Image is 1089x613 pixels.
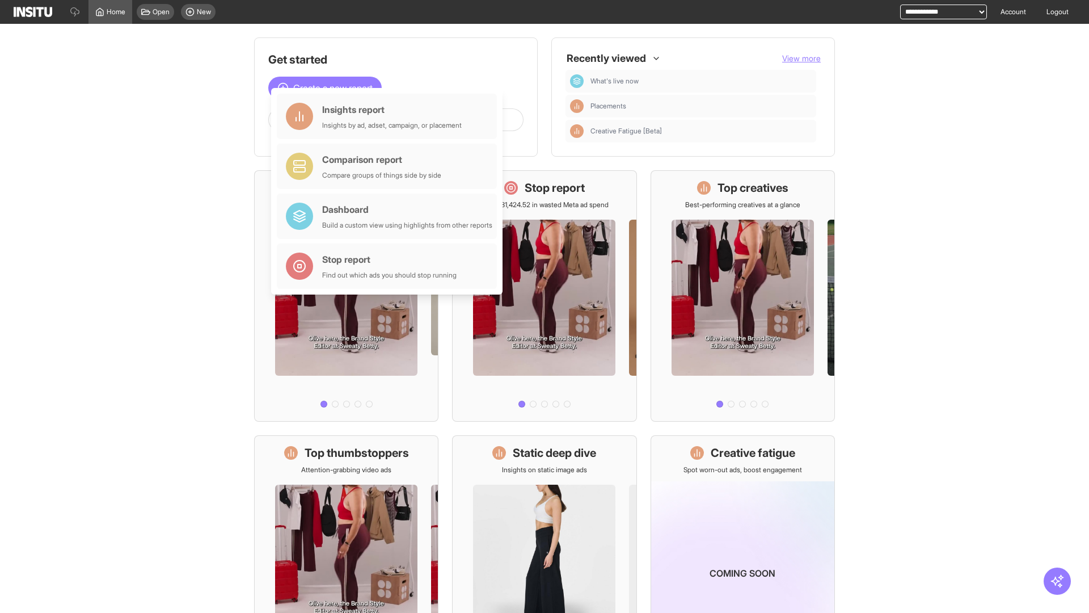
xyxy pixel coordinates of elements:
div: Insights report [322,103,462,116]
span: What's live now [590,77,812,86]
p: Attention-grabbing video ads [301,465,391,475]
span: Creative Fatigue [Beta] [590,127,662,136]
a: Top creativesBest-performing creatives at a glance [651,170,835,422]
h1: Top creatives [717,180,788,196]
span: New [197,7,211,16]
button: View more [782,53,821,64]
span: Home [107,7,125,16]
div: Stop report [322,253,457,266]
h1: Get started [268,52,524,68]
span: Placements [590,102,812,111]
span: What's live now [590,77,639,86]
span: Open [153,7,170,16]
div: Dashboard [570,74,584,88]
span: Placements [590,102,626,111]
div: Dashboard [322,203,492,216]
p: Best-performing creatives at a glance [685,200,800,209]
img: Logo [14,7,52,17]
a: Stop reportSave £31,424.52 in wasted Meta ad spend [452,170,636,422]
p: Save £31,424.52 in wasted Meta ad spend [480,200,609,209]
h1: Top thumbstoppers [305,445,409,461]
div: Compare groups of things side by side [322,171,441,180]
h1: Static deep dive [513,445,596,461]
div: Insights [570,124,584,138]
a: What's live nowSee all active ads instantly [254,170,438,422]
div: Find out which ads you should stop running [322,271,457,280]
p: Insights on static image ads [502,465,587,475]
div: Insights by ad, adset, campaign, or placement [322,121,462,130]
h1: Stop report [525,180,585,196]
button: Create a new report [268,77,382,99]
span: Creative Fatigue [Beta] [590,127,812,136]
div: Comparison report [322,153,441,166]
div: Build a custom view using highlights from other reports [322,221,492,230]
span: View more [782,53,821,63]
span: Create a new report [293,81,373,95]
div: Insights [570,99,584,113]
